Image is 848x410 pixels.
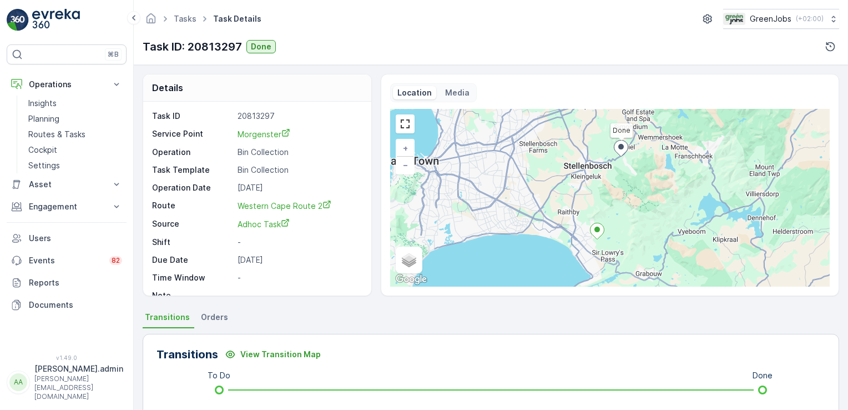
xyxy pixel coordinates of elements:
p: Documents [29,299,122,311]
p: [PERSON_NAME][EMAIL_ADDRESS][DOMAIN_NAME] [34,374,123,401]
p: Bin Collection [238,147,360,158]
p: Note [152,290,233,301]
a: Western Cape Route 2 [238,200,360,212]
a: Open this area in Google Maps (opens a new window) [393,272,430,287]
p: Planning [28,113,59,124]
p: Route [152,200,233,212]
a: Cockpit [24,142,127,158]
p: Task ID: 20813297 [143,38,242,55]
a: Settings [24,158,127,173]
a: Zoom Out [397,157,413,173]
span: Orders [201,312,228,323]
p: Service Point [152,128,233,140]
button: GreenJobs(+02:00) [723,9,839,29]
p: Reports [29,277,122,288]
img: logo_light-DOdMpM7g.png [32,9,80,31]
p: Users [29,233,122,244]
a: Routes & Tasks [24,127,127,142]
p: View Transition Map [240,349,321,360]
span: Morgenster [238,129,290,139]
p: Transitions [157,346,218,363]
a: Zoom In [397,140,413,157]
p: Media [445,87,470,98]
button: Engagement [7,196,127,218]
button: Operations [7,73,127,96]
p: Time Window [152,272,233,283]
p: - [238,290,360,301]
p: Insights [28,98,57,109]
p: Source [152,218,233,230]
span: − [403,160,408,169]
p: GreenJobs [750,13,791,24]
p: Task ID [152,111,233,122]
p: ⌘B [108,50,119,59]
img: logo [7,9,29,31]
a: Planning [24,111,127,127]
p: Operation [152,147,233,158]
button: AA[PERSON_NAME].admin[PERSON_NAME][EMAIL_ADDRESS][DOMAIN_NAME] [7,363,127,401]
span: v 1.49.0 [7,354,127,361]
p: Asset [29,179,104,190]
a: Users [7,227,127,249]
p: Details [152,81,183,94]
span: Transitions [145,312,190,323]
p: Routes & Tasks [28,129,85,140]
button: View Transition Map [218,346,327,363]
p: To Do [208,370,230,381]
a: Insights [24,96,127,111]
p: Bin Collection [238,164,360,176]
p: [PERSON_NAME].admin [34,363,123,374]
p: 82 [112,256,120,265]
a: Morgenster [238,128,360,140]
p: Done [251,41,271,52]
a: Documents [7,294,127,316]
p: Cockpit [28,144,57,156]
p: - [238,237,360,248]
span: Adhoc Task [238,219,290,229]
p: [DATE] [238,182,360,193]
p: Done [753,370,773,381]
div: AA [9,373,27,391]
a: Layers [397,248,421,272]
a: Homepage [145,17,157,26]
p: Shift [152,237,233,248]
p: Task Template [152,164,233,176]
a: Reports [7,272,127,294]
img: Google [393,272,430,287]
span: + [403,143,408,153]
p: - [238,272,360,283]
span: Western Cape Route 2 [238,201,331,211]
p: Settings [28,160,60,171]
p: Engagement [29,201,104,212]
img: Green_Jobs_Logo.png [723,13,745,25]
a: Events82 [7,249,127,272]
p: Operations [29,79,104,90]
button: Asset [7,173,127,196]
p: ( +02:00 ) [796,14,824,23]
a: Tasks [174,14,196,23]
p: Events [29,255,103,266]
a: Adhoc Task [238,218,360,230]
p: Due Date [152,254,233,266]
p: Location [397,87,432,98]
button: Done [246,40,276,53]
p: 20813297 [238,111,360,122]
span: Task Details [211,13,264,24]
a: View Fullscreen [397,116,413,132]
p: Operation Date [152,182,233,193]
p: [DATE] [238,254,360,266]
